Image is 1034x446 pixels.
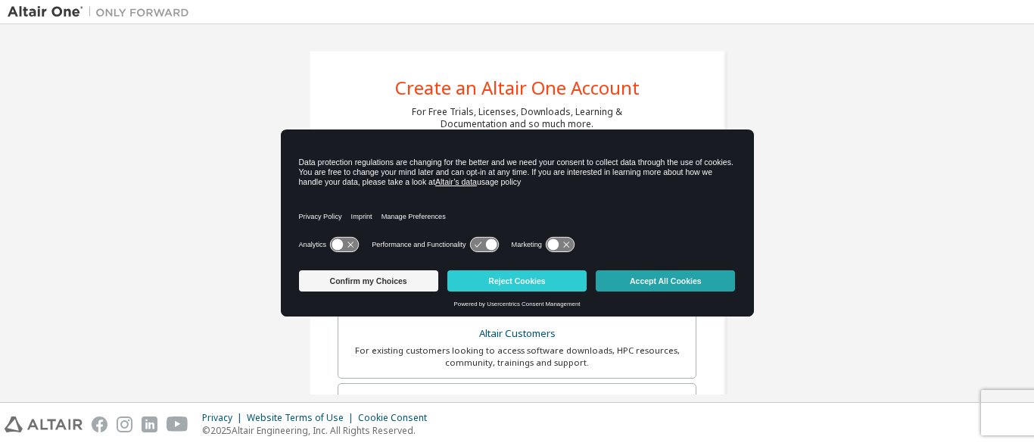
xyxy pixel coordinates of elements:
div: Privacy [202,412,247,424]
div: Altair Customers [347,323,687,345]
img: youtube.svg [167,416,188,432]
div: Create an Altair One Account [395,79,640,97]
div: For Free Trials, Licenses, Downloads, Learning & Documentation and so much more. [412,106,622,130]
div: Cookie Consent [358,412,436,424]
img: altair_logo.svg [5,416,83,432]
img: instagram.svg [117,416,132,432]
img: linkedin.svg [142,416,157,432]
img: Altair One [8,5,197,20]
div: Website Terms of Use [247,412,358,424]
img: facebook.svg [92,416,107,432]
div: For existing customers looking to access software downloads, HPC resources, community, trainings ... [347,345,687,369]
p: © 2025 Altair Engineering, Inc. All Rights Reserved. [202,424,436,437]
div: Students [347,393,687,414]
